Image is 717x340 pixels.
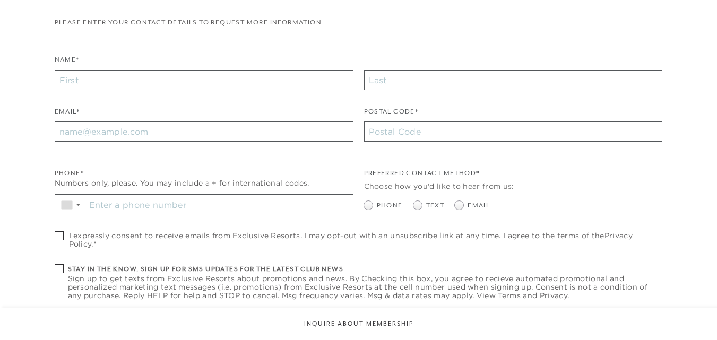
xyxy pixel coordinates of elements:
[75,202,82,208] span: ▼
[673,13,687,20] button: Open navigation
[68,264,663,274] h6: Stay in the know. Sign up for sms updates for the latest club news
[55,195,85,215] div: Country Code Selector
[364,107,419,122] label: Postal Code*
[85,195,353,215] input: Enter a phone number
[364,168,480,184] legend: Preferred Contact Method*
[55,107,80,122] label: Email*
[69,231,633,249] a: Privacy Policy
[364,181,663,192] div: Choose how you'd like to hear from us:
[377,200,403,211] span: Phone
[55,178,353,189] div: Numbers only, please. You may include a + for international codes.
[426,200,445,211] span: Text
[364,70,663,90] input: Last
[55,168,353,178] div: Phone*
[55,70,353,90] input: First
[68,274,663,300] span: Sign up to get texts from Exclusive Resorts about promotions and news. By Checking this box, you ...
[55,121,353,142] input: name@example.com
[55,55,80,70] label: Name*
[364,121,663,142] input: Postal Code
[468,200,490,211] span: Email
[69,231,663,248] span: I expressly consent to receive emails from Exclusive Resorts. I may opt-out with an unsubscribe l...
